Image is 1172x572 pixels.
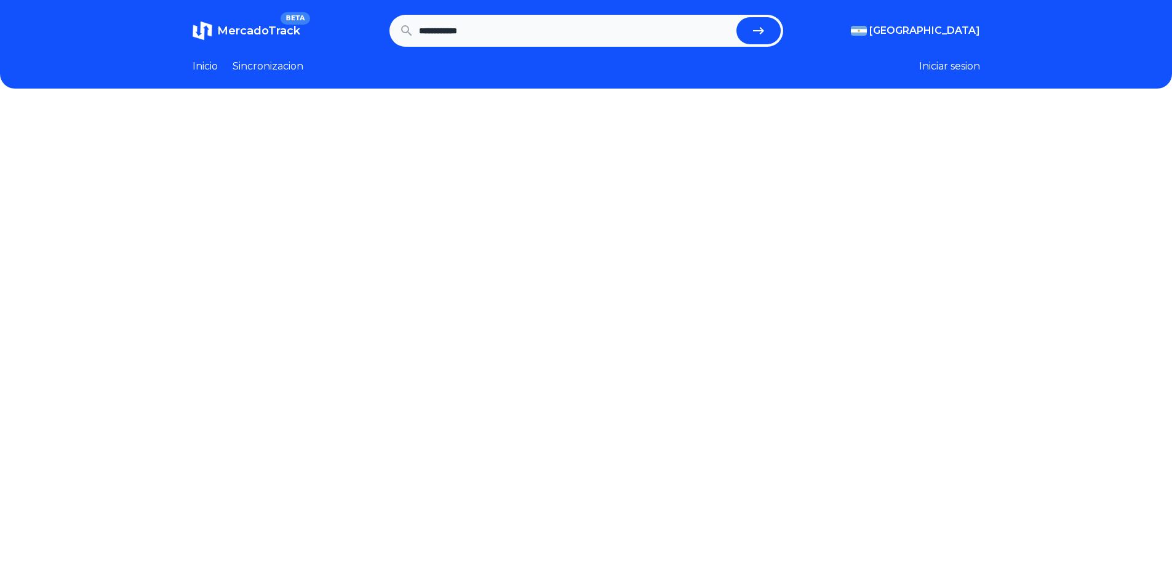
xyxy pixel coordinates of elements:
[193,21,212,41] img: MercadoTrack
[919,59,980,74] button: Iniciar sesion
[233,59,303,74] a: Sincronizacion
[217,24,300,38] span: MercadoTrack
[281,12,309,25] span: BETA
[869,23,980,38] span: [GEOGRAPHIC_DATA]
[851,26,867,36] img: Argentina
[851,23,980,38] button: [GEOGRAPHIC_DATA]
[193,21,300,41] a: MercadoTrackBETA
[193,59,218,74] a: Inicio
